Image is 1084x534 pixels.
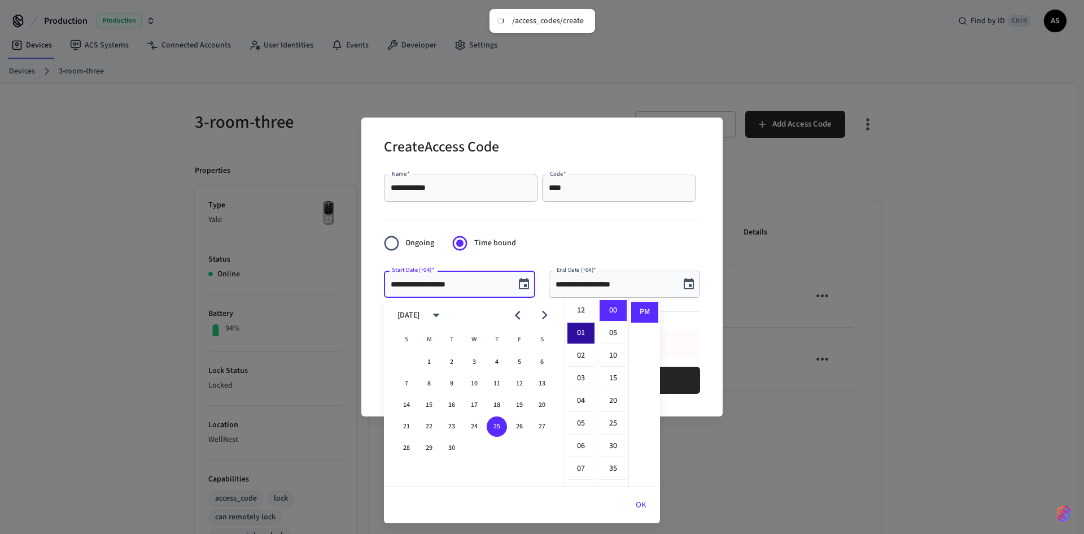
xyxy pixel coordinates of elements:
button: 21 [396,416,417,437]
button: 19 [509,395,530,415]
span: Time bound [474,237,516,249]
li: 25 minutes [600,413,627,435]
label: End Date (+04) [557,266,596,274]
li: 2 hours [567,345,595,367]
li: 5 hours [567,413,595,435]
span: Ongoing [405,237,434,249]
button: Previous month [504,302,531,328]
button: 15 [419,395,439,415]
button: 6 [532,352,552,372]
button: 1 [419,352,439,372]
h2: Create Access Code [384,131,499,166]
button: 23 [442,416,462,437]
div: [DATE] [397,310,419,322]
button: 7 [396,374,417,394]
button: 3 [464,352,484,372]
li: 3 hours [567,368,595,389]
button: calendar view is open, switch to year view [423,302,449,328]
li: 35 minutes [600,458,627,480]
li: 20 minutes [600,390,627,412]
button: Choose date, selected date is Sep 25, 2025 [513,273,535,296]
button: 12 [509,374,530,394]
button: 13 [532,374,552,394]
li: 30 minutes [600,436,627,457]
button: 24 [464,416,484,437]
div: /access_codes/create [512,16,584,26]
ul: Select meridiem [628,298,660,487]
label: Name [392,170,410,178]
span: Sunday [396,328,417,351]
button: Choose date, selected date is Sep 25, 2025 [677,273,700,296]
li: 40 minutes [600,481,627,502]
button: 29 [419,438,439,458]
li: 1 hours [567,323,595,344]
span: Monday [419,328,439,351]
button: 28 [396,438,417,458]
span: Saturday [532,328,552,351]
span: Wednesday [464,328,484,351]
button: 16 [442,395,462,415]
li: 0 minutes [600,300,627,322]
li: 15 minutes [600,368,627,389]
label: Code [550,170,566,178]
button: 27 [532,416,552,437]
button: 22 [419,416,439,437]
span: Friday [509,328,530,351]
li: 6 hours [567,436,595,457]
li: 10 minutes [600,345,627,367]
button: 2 [442,352,462,372]
button: 10 [464,374,484,394]
span: Thursday [487,328,507,351]
button: 17 [464,395,484,415]
li: 12 hours [567,300,595,322]
button: 4 [487,352,507,372]
button: 8 [419,374,439,394]
button: 18 [487,395,507,415]
button: OK [622,492,660,519]
button: 14 [396,395,417,415]
button: 25 [487,416,507,437]
button: 26 [509,416,530,437]
li: 8 hours [567,481,595,502]
ul: Select hours [565,298,597,487]
li: 4 hours [567,390,595,412]
span: Tuesday [442,328,462,351]
button: 5 [509,352,530,372]
li: 7 hours [567,458,595,480]
img: SeamLogoGradient.69752ec5.svg [1057,505,1070,523]
button: 9 [442,374,462,394]
button: Next month [531,302,558,328]
button: 11 [487,374,507,394]
button: 30 [442,438,462,458]
label: Start Date (+04) [392,266,434,274]
button: 20 [532,395,552,415]
li: 5 minutes [600,323,627,344]
li: PM [631,302,658,323]
ul: Select minutes [597,298,628,487]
